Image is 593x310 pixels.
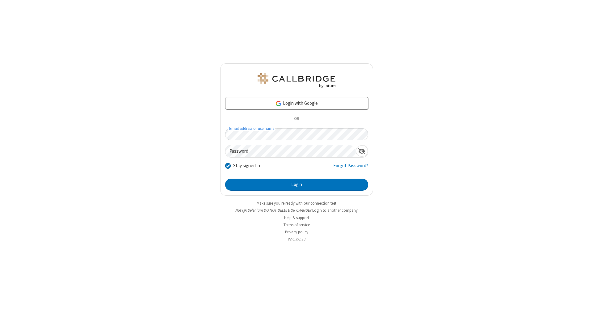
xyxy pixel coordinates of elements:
input: Password [225,145,356,157]
button: Login [225,179,368,191]
a: Help & support [284,215,309,220]
li: Not QA Selenium DO NOT DELETE OR CHANGE? [220,207,373,213]
a: Privacy policy [285,229,308,235]
input: Email address or username [225,128,368,140]
button: Login to another company [312,207,358,213]
li: v2.6.351.13 [220,236,373,242]
a: Login with Google [225,97,368,109]
img: google-icon.png [275,100,282,107]
label: Stay signed in [233,162,260,169]
a: Make sure you're ready with our connection test [257,201,336,206]
span: OR [292,115,301,123]
img: QA Selenium DO NOT DELETE OR CHANGE [256,73,337,88]
a: Forgot Password? [333,162,368,174]
div: Show password [356,145,368,157]
a: Terms of service [284,222,310,227]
